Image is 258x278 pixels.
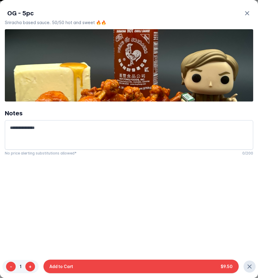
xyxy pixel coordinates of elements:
[221,263,233,270] span: $9.50
[43,260,239,273] button: Add to Cart$9.50
[6,262,16,271] button: -
[5,29,253,102] img: 767cdea3-0283-41af-8bc7-b1af32bad827.jpg
[5,109,23,118] div: Notes
[242,150,253,156] mat-hint: 0/200
[5,19,253,26] div: Sriracha based sauce. 50/50 hot and sweet 🔥🔥
[25,262,35,271] button: +
[49,263,73,270] span: Add to Cart
[16,263,25,270] span: 1
[7,9,34,18] span: OG - 5pc
[5,150,77,156] mat-hint: No price alerting substitutions allowed*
